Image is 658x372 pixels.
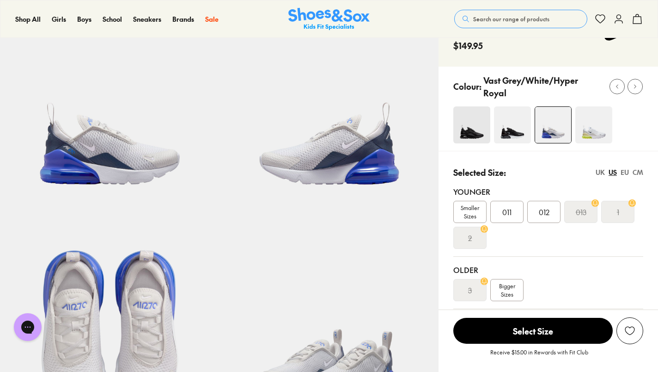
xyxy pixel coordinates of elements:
span: Search our range of products [473,15,549,23]
span: 012 [539,206,549,217]
button: Search our range of products [454,10,587,28]
s: 2 [468,232,472,243]
iframe: Gorgias live chat messenger [9,310,46,344]
a: Shoes & Sox [288,8,370,31]
div: Older [453,264,643,275]
img: SNS_Logo_Responsive.svg [288,8,370,31]
img: 4-537473_1 [575,106,612,143]
a: Boys [77,14,91,24]
button: Add to Wishlist [616,317,643,344]
a: Brands [172,14,194,24]
a: Sneakers [133,14,161,24]
div: Younger [453,186,643,197]
img: 4-453162_1 [494,106,531,143]
img: 4-537467_1 [535,107,571,143]
span: $149.95 [453,39,483,52]
s: 3 [468,285,472,296]
p: Selected Size: [453,166,506,179]
div: EU [621,167,629,177]
a: Girls [52,14,66,24]
img: 5_1 [453,106,490,143]
s: 013 [576,206,586,217]
span: Smaller Sizes [454,204,486,220]
span: 011 [502,206,512,217]
div: CM [633,167,643,177]
span: Bigger Sizes [499,282,515,298]
a: Shop All [15,14,41,24]
a: School [103,14,122,24]
p: Vast Grey/White/Hyper Royal [483,74,603,99]
p: Colour: [453,80,481,93]
button: Select Size [453,317,613,344]
p: Receive $15.00 in Rewards with Fit Club [490,348,588,365]
div: UK [596,167,605,177]
div: US [609,167,617,177]
a: Sale [205,14,219,24]
s: 1 [617,206,619,217]
span: Select Size [453,318,613,344]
